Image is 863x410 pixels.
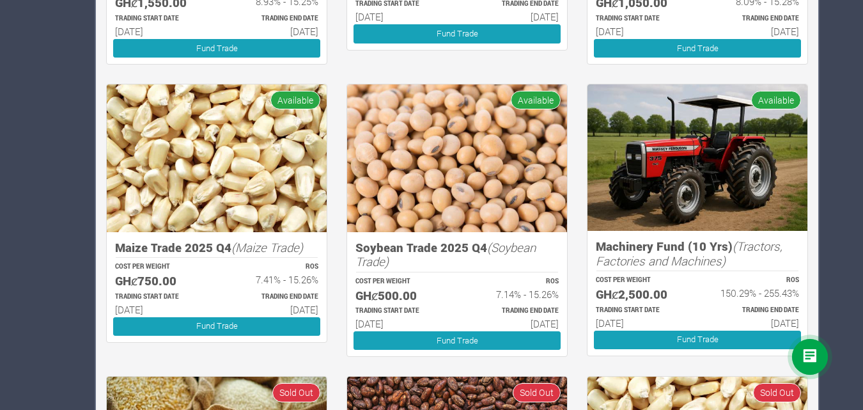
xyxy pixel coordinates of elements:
[709,317,799,329] h6: [DATE]
[709,276,799,285] p: ROS
[113,39,320,58] a: Fund Trade
[596,238,782,269] i: (Tractors, Factories and Machines)
[355,277,446,287] p: COST PER WEIGHT
[594,39,801,58] a: Fund Trade
[355,11,446,22] h6: [DATE]
[107,84,327,232] img: growforme image
[469,11,559,22] h6: [DATE]
[115,304,205,315] h6: [DATE]
[113,317,320,336] a: Fund Trade
[596,239,799,268] h5: Machinery Fund (10 Yrs)
[228,26,318,37] h6: [DATE]
[115,240,318,255] h5: Maize Trade 2025 Q4
[469,306,559,316] p: Estimated Trading End Date
[355,318,446,329] h6: [DATE]
[709,26,799,37] h6: [DATE]
[115,292,205,302] p: Estimated Trading Start Date
[231,239,303,255] i: (Maize Trade)
[596,306,686,315] p: Estimated Trading Start Date
[355,288,446,303] h5: GHȼ500.00
[753,383,801,402] span: Sold Out
[355,239,536,270] i: (Soybean Trade)
[709,14,799,24] p: Estimated Trading End Date
[469,318,559,329] h6: [DATE]
[513,383,561,402] span: Sold Out
[354,331,561,350] a: Fund Trade
[355,240,559,269] h5: Soybean Trade 2025 Q4
[228,292,318,302] p: Estimated Trading End Date
[709,287,799,299] h6: 150.29% - 255.43%
[354,24,561,43] a: Fund Trade
[228,304,318,315] h6: [DATE]
[347,84,567,232] img: growforme image
[115,26,205,37] h6: [DATE]
[596,26,686,37] h6: [DATE]
[115,274,205,288] h5: GHȼ750.00
[709,306,799,315] p: Estimated Trading End Date
[228,14,318,24] p: Estimated Trading End Date
[751,91,801,109] span: Available
[469,288,559,300] h6: 7.14% - 15.26%
[587,84,807,231] img: growforme image
[228,274,318,285] h6: 7.41% - 15.26%
[596,317,686,329] h6: [DATE]
[115,14,205,24] p: Estimated Trading Start Date
[596,276,686,285] p: COST PER WEIGHT
[272,383,320,402] span: Sold Out
[596,14,686,24] p: Estimated Trading Start Date
[270,91,320,109] span: Available
[115,262,205,272] p: COST PER WEIGHT
[511,91,561,109] span: Available
[596,287,686,302] h5: GHȼ2,500.00
[355,306,446,316] p: Estimated Trading Start Date
[469,277,559,287] p: ROS
[594,331,801,349] a: Fund Trade
[228,262,318,272] p: ROS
